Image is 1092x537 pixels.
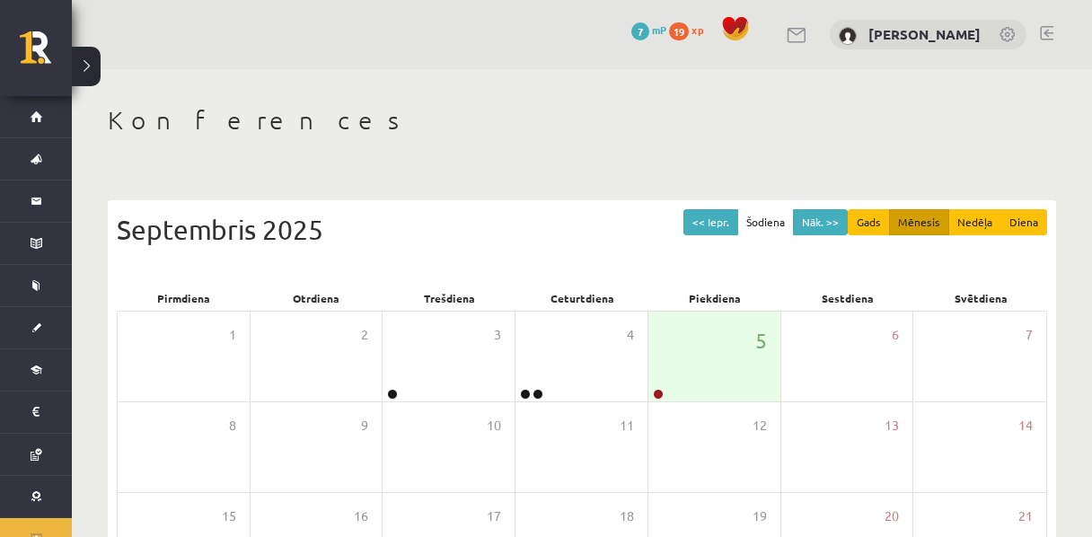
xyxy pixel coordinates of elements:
div: Sestdiena [781,286,914,311]
span: mP [652,22,666,37]
span: 20 [885,506,899,526]
div: Trešdiena [383,286,515,311]
button: Nedēļa [948,209,1001,235]
span: 15 [222,506,236,526]
span: 12 [753,416,767,436]
div: Otrdiena [250,286,383,311]
button: Gads [848,209,890,235]
span: 6 [892,325,899,345]
span: 4 [627,325,634,345]
span: 8 [229,416,236,436]
div: Piekdiena [648,286,781,311]
a: Rīgas 1. Tālmācības vidusskola [20,31,72,76]
span: 19 [753,506,767,526]
span: 10 [487,416,501,436]
span: 7 [1026,325,1033,345]
img: Aleksandra Brakovska [839,27,857,45]
span: 1 [229,325,236,345]
button: << Iepr. [683,209,738,235]
button: Šodiena [737,209,794,235]
div: Ceturtdiena [515,286,648,311]
span: 7 [631,22,649,40]
div: Pirmdiena [117,286,250,311]
span: 14 [1018,416,1033,436]
h1: Konferences [108,105,1056,136]
a: [PERSON_NAME] [868,25,981,43]
span: 2 [361,325,368,345]
span: 3 [494,325,501,345]
span: 19 [669,22,689,40]
span: 11 [620,416,634,436]
button: Mēnesis [889,209,949,235]
span: xp [691,22,703,37]
div: Septembris 2025 [117,209,1047,250]
a: 19 xp [669,22,712,37]
span: 18 [620,506,634,526]
button: Diena [1000,209,1047,235]
span: 17 [487,506,501,526]
span: 9 [361,416,368,436]
span: 21 [1018,506,1033,526]
span: 5 [755,325,767,356]
span: 13 [885,416,899,436]
a: 7 mP [631,22,666,37]
div: Svētdiena [914,286,1047,311]
button: Nāk. >> [793,209,848,235]
span: 16 [354,506,368,526]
